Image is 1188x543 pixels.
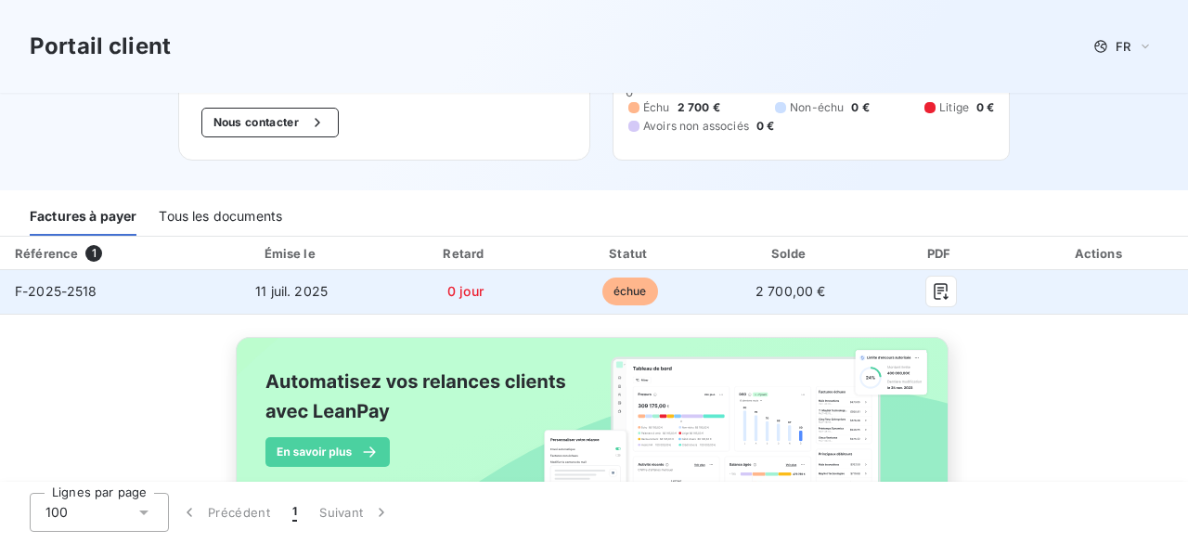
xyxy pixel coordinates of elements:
[30,30,171,63] h3: Portail client
[255,283,328,299] span: 11 juil. 2025
[30,197,136,236] div: Factures à payer
[15,246,78,261] div: Référence
[45,503,68,522] span: 100
[201,108,339,137] button: Nous contacter
[715,244,866,263] div: Solde
[1016,244,1184,263] div: Actions
[85,245,102,262] span: 1
[204,244,378,263] div: Émise le
[15,283,97,299] span: F-2025-2518
[552,244,707,263] div: Statut
[281,493,308,532] button: 1
[159,197,282,236] div: Tous les documents
[169,493,281,532] button: Précédent
[790,99,844,116] span: Non-échu
[976,99,994,116] span: 0 €
[292,503,297,522] span: 1
[939,99,969,116] span: Litige
[643,118,749,135] span: Avoirs non associés
[602,278,658,305] span: échue
[873,244,1009,263] div: PDF
[678,99,720,116] span: 2 700 €
[755,283,826,299] span: 2 700,00 €
[756,118,774,135] span: 0 €
[643,99,670,116] span: Échu
[386,244,545,263] div: Retard
[1116,39,1130,54] span: FR
[851,99,869,116] span: 0 €
[447,283,484,299] span: 0 jour
[308,493,402,532] button: Suivant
